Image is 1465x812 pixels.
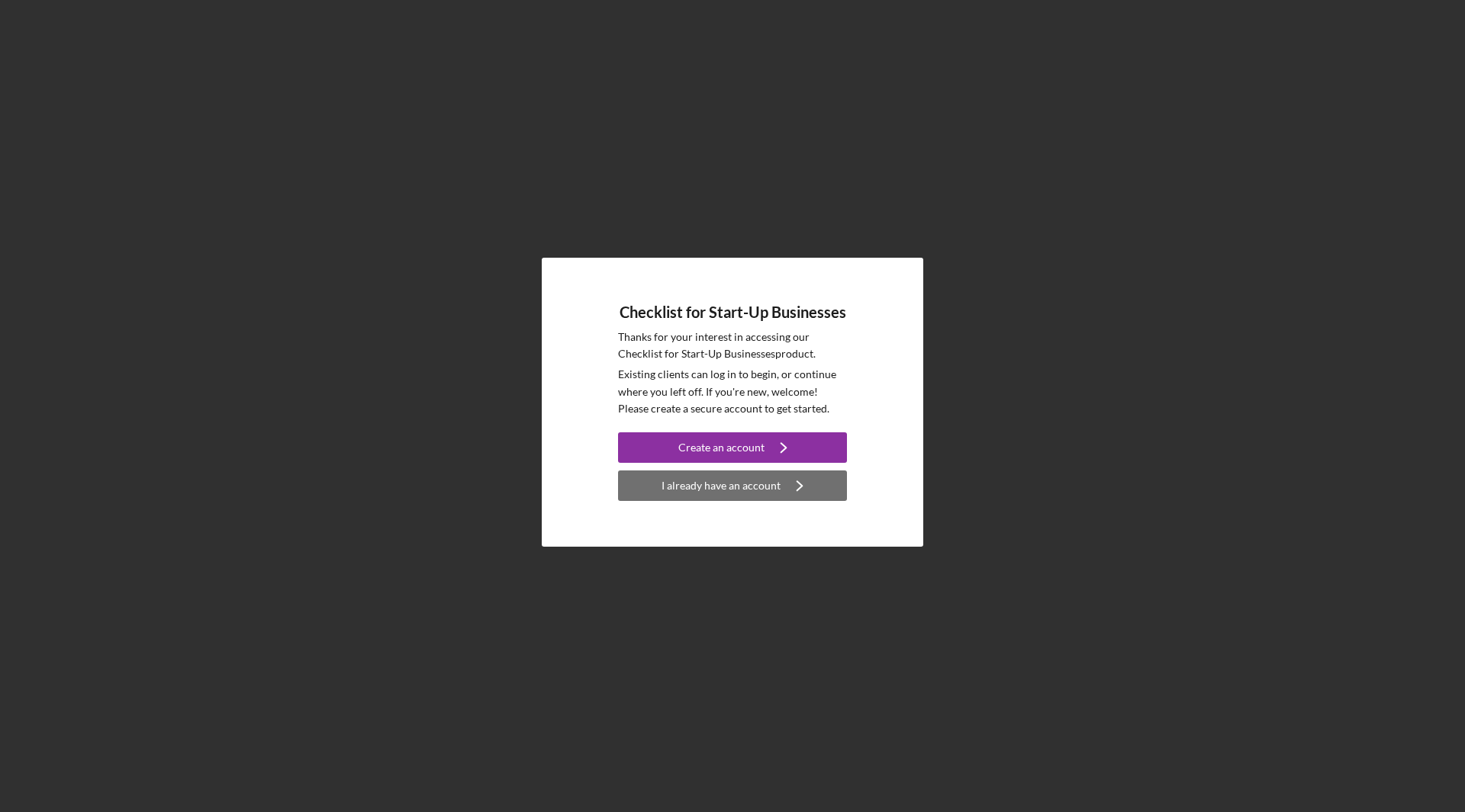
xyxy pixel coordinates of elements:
[618,366,847,417] p: Existing clients can log in to begin, or continue where you left off. If you're new, welcome! Ple...
[618,470,847,501] button: I already have an account
[618,329,847,363] p: Thanks for your interest in accessing our Checklist for Start-Up Businesses product.
[618,432,847,463] button: Create an account
[662,470,781,501] div: I already have an account
[678,432,765,463] div: Create an account
[618,432,847,467] a: Create an account
[620,303,846,321] h4: Checklist for Start-Up Businesses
